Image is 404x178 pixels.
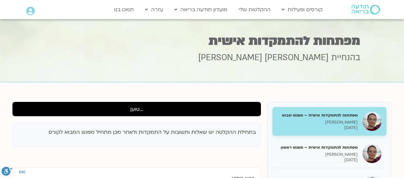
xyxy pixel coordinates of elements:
[235,4,274,16] a: ההקלטות שלי
[362,144,382,163] img: מפתחות להתמקדות אישית – מפגש ראשון
[277,112,358,118] h5: מפתחות להתמקדות אישית – מפגש מבוא
[277,152,358,157] p: [PERSON_NAME]
[362,112,382,131] img: מפתחות להתמקדות אישית – מפגש מבוא
[198,52,329,63] span: [PERSON_NAME] [PERSON_NAME]
[277,157,358,163] p: [DATE]
[277,125,358,131] p: [DATE]
[331,52,360,63] span: בהנחיית
[18,128,256,137] p: בתחילת ההקלטה יש שאלות ותשובות על התמקדות ולאחר מכן מתחיל מפגש המבוא לקורס
[111,4,137,16] a: תמכו בנו
[171,4,231,16] a: מועדון תודעה בריאה
[142,4,166,16] a: עזרה
[277,145,358,150] h5: מפתחות להתמקדות אישית – מפגש ראשון
[278,4,326,16] a: קורסים ופעילות
[277,120,358,125] p: [PERSON_NAME]
[44,35,360,47] h1: מפתחות להתמקדות אישית
[352,5,380,14] img: תודעה בריאה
